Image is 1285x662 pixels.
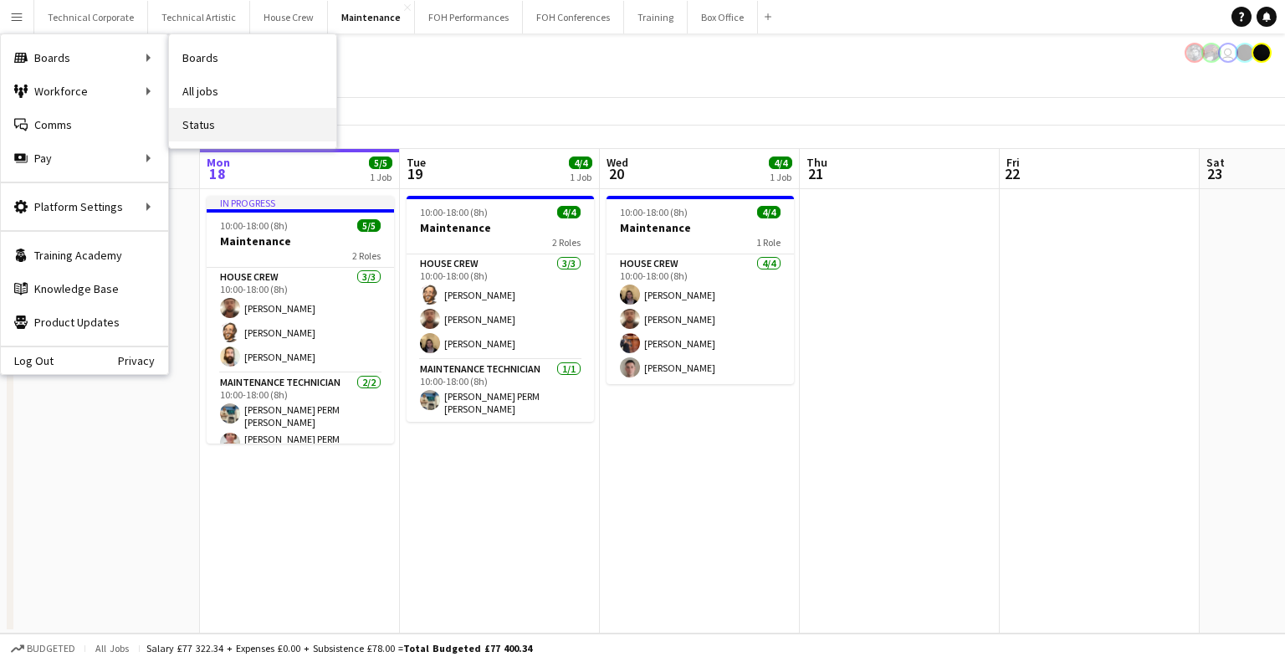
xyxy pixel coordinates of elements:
span: Sat [1206,155,1225,170]
app-card-role: Maintenance Technician1/110:00-18:00 (8h)[PERSON_NAME] PERM [PERSON_NAME] [407,360,594,422]
span: 23 [1204,164,1225,183]
span: Total Budgeted £77 400.34 [403,642,532,654]
span: 2 Roles [552,236,581,249]
button: Budgeted [8,639,78,658]
h3: Maintenance [607,220,794,235]
button: House Crew [250,1,328,33]
div: Boards [1,41,168,74]
app-job-card: 10:00-18:00 (8h)4/4Maintenance1 RoleHouse Crew4/410:00-18:00 (8h)[PERSON_NAME][PERSON_NAME][PERSO... [607,196,794,384]
app-job-card: 10:00-18:00 (8h)4/4Maintenance2 RolesHouse Crew3/310:00-18:00 (8h)[PERSON_NAME][PERSON_NAME][PERS... [407,196,594,422]
span: 5/5 [369,157,392,169]
button: Technical Artistic [148,1,250,33]
span: 2 Roles [352,249,381,262]
div: In progress [207,196,394,209]
a: Status [169,108,336,141]
button: FOH Conferences [523,1,624,33]
app-user-avatar: Gabrielle Barr [1235,43,1255,63]
a: All jobs [169,74,336,108]
span: 18 [204,164,230,183]
app-job-card: In progress10:00-18:00 (8h)5/5Maintenance2 RolesHouse Crew3/310:00-18:00 (8h)[PERSON_NAME][PERSON... [207,196,394,444]
button: FOH Performances [415,1,523,33]
span: Tue [407,155,426,170]
a: Training Academy [1,239,168,272]
app-user-avatar: Nathan PERM Birdsall [1218,43,1238,63]
span: 1 Role [756,236,781,249]
span: 19 [404,164,426,183]
button: Training [624,1,688,33]
span: All jobs [92,642,132,654]
app-card-role: House Crew4/410:00-18:00 (8h)[PERSON_NAME][PERSON_NAME][PERSON_NAME][PERSON_NAME] [607,254,794,384]
span: Thu [806,155,827,170]
span: 22 [1004,164,1020,183]
button: Box Office [688,1,758,33]
div: 1 Job [770,171,791,183]
span: 21 [804,164,827,183]
div: Platform Settings [1,190,168,223]
a: Log Out [1,354,54,367]
div: 1 Job [370,171,392,183]
span: 4/4 [769,157,792,169]
span: 20 [604,164,628,183]
h3: Maintenance [407,220,594,235]
span: 4/4 [557,206,581,218]
span: Fri [1006,155,1020,170]
a: Knowledge Base [1,272,168,305]
span: Wed [607,155,628,170]
app-card-role: House Crew3/310:00-18:00 (8h)[PERSON_NAME][PERSON_NAME][PERSON_NAME] [407,254,594,360]
span: Mon [207,155,230,170]
a: Boards [169,41,336,74]
a: Privacy [118,354,168,367]
span: 10:00-18:00 (8h) [220,219,288,232]
span: 5/5 [357,219,381,232]
app-user-avatar: Krisztian PERM Vass [1185,43,1205,63]
app-card-role: Maintenance Technician2/210:00-18:00 (8h)[PERSON_NAME] PERM [PERSON_NAME][PERSON_NAME] PERM [PERS... [207,373,394,464]
app-user-avatar: Zubair PERM Dhalla [1201,43,1221,63]
a: Comms [1,108,168,141]
div: 1 Job [570,171,591,183]
h3: Maintenance [207,233,394,249]
div: Workforce [1,74,168,108]
span: 4/4 [757,206,781,218]
span: 10:00-18:00 (8h) [620,206,688,218]
a: Product Updates [1,305,168,339]
div: Salary £77 322.34 + Expenses £0.00 + Subsistence £78.00 = [146,642,532,654]
span: Budgeted [27,643,75,654]
app-user-avatar: Gabrielle Barr [1252,43,1272,63]
app-card-role: House Crew3/310:00-18:00 (8h)[PERSON_NAME][PERSON_NAME][PERSON_NAME] [207,268,394,373]
span: 4/4 [569,157,592,169]
button: Maintenance [328,1,415,33]
span: 10:00-18:00 (8h) [420,206,488,218]
button: Technical Corporate [34,1,148,33]
div: Pay [1,141,168,175]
